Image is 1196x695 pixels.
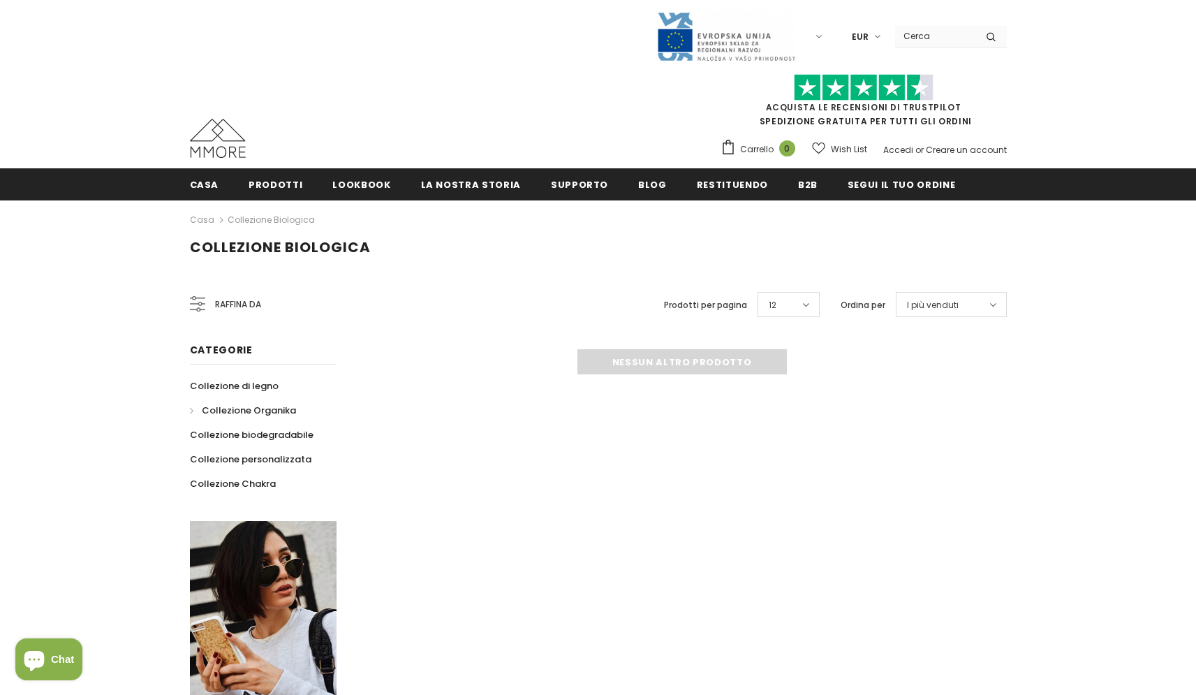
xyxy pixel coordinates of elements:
a: Casa [190,212,214,228]
span: B2B [798,178,818,191]
span: Raffina da [215,297,261,312]
span: La nostra storia [421,178,521,191]
span: Lookbook [332,178,390,191]
span: Casa [190,178,219,191]
a: Collezione biologica [228,214,315,226]
span: Collezione biologica [190,237,371,257]
label: Ordina per [841,298,885,312]
span: 0 [779,140,795,156]
span: Prodotti [249,178,302,191]
img: Fidati di Pilot Stars [794,74,933,101]
span: or [915,144,924,156]
img: Javni Razpis [656,11,796,62]
a: Collezione personalizzata [190,447,311,471]
a: Segui il tuo ordine [848,168,955,200]
a: Javni Razpis [656,30,796,42]
span: 12 [769,298,776,312]
a: Restituendo [697,168,768,200]
a: Collezione biodegradabile [190,423,313,447]
span: Wish List [831,142,867,156]
img: Casi MMORE [190,119,246,158]
a: Wish List [812,137,867,161]
span: Collezione Organika [202,404,296,417]
span: Categorie [190,343,253,357]
input: Search Site [895,26,975,46]
span: Segui il tuo ordine [848,178,955,191]
inbox-online-store-chat: Shopify online store chat [11,638,87,684]
span: Collezione biodegradabile [190,428,313,441]
a: Collezione di legno [190,374,279,398]
span: Collezione di legno [190,379,279,393]
a: Blog [638,168,667,200]
a: supporto [551,168,608,200]
a: Casa [190,168,219,200]
span: Restituendo [697,178,768,191]
a: Prodotti [249,168,302,200]
label: Prodotti per pagina [664,298,747,312]
a: La nostra storia [421,168,521,200]
span: SPEDIZIONE GRATUITA PER TUTTI GLI ORDINI [721,80,1007,127]
a: Carrello 0 [721,139,802,160]
span: Carrello [740,142,774,156]
a: B2B [798,168,818,200]
a: Creare un account [926,144,1007,156]
span: Collezione Chakra [190,477,276,490]
span: Blog [638,178,667,191]
span: EUR [852,30,869,44]
a: Collezione Organika [190,398,296,423]
a: Collezione Chakra [190,471,276,496]
span: I più venduti [907,298,959,312]
span: Collezione personalizzata [190,453,311,466]
span: supporto [551,178,608,191]
a: Acquista le recensioni di TrustPilot [766,101,961,113]
a: Accedi [883,144,913,156]
a: Lookbook [332,168,390,200]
